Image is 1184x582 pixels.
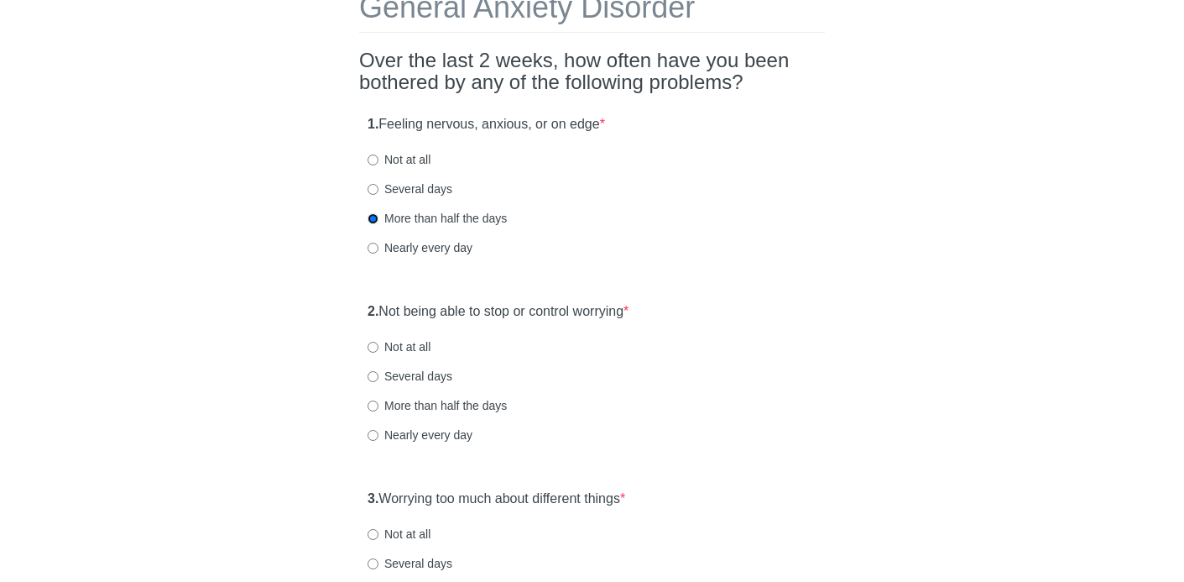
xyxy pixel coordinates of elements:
input: More than half the days [368,213,378,224]
label: Not at all [368,151,430,168]
label: Several days [368,368,452,385]
label: Not being able to stop or control worrying [368,302,629,322]
input: More than half the days [368,401,378,412]
label: Worrying too much about different things [368,490,625,509]
input: Several days [368,184,378,195]
label: Not at all [368,338,430,355]
strong: 1. [368,117,378,131]
input: Not at all [368,342,378,353]
input: Nearly every day [368,243,378,254]
label: Several days [368,555,452,572]
strong: 2. [368,304,378,318]
label: Several days [368,181,452,197]
label: More than half the days [368,397,507,414]
input: Nearly every day [368,430,378,441]
input: Not at all [368,529,378,540]
h2: Over the last 2 weeks, how often have you been bothered by any of the following problems? [359,50,825,94]
input: Not at all [368,155,378,165]
label: Nearly every day [368,239,472,256]
label: Feeling nervous, anxious, or on edge [368,115,605,134]
input: Several days [368,558,378,569]
label: More than half the days [368,210,507,227]
label: Not at all [368,526,430,543]
strong: 3. [368,491,378,506]
input: Several days [368,371,378,382]
label: Nearly every day [368,427,472,443]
